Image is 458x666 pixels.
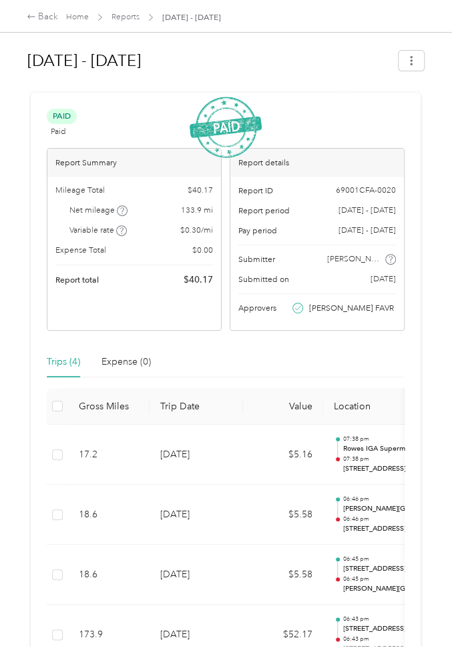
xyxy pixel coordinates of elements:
img: PaidStamp [190,97,262,158]
td: 173.9 [68,605,150,665]
span: Report ID [238,185,273,197]
span: $ 0.00 [192,245,213,257]
td: $5.58 [243,485,323,545]
a: Reports [111,12,140,22]
span: Submitted on [238,273,289,285]
td: 18.6 [68,545,150,605]
span: [DATE] - [DATE] [338,225,396,237]
span: $ 0.30 / mi [180,225,213,237]
span: $ 40.17 [184,273,213,287]
span: Report period [238,205,290,217]
span: Net mileage [69,205,128,217]
span: Paid [51,126,66,138]
div: Report Summary [47,149,221,177]
span: Approvers [238,302,276,314]
span: [DATE] - [DATE] [162,11,221,23]
th: Trip Date [150,388,243,425]
span: Variable rate [69,225,127,237]
iframe: Everlance-gr Chat Button Frame [383,591,458,666]
td: $52.17 [243,605,323,665]
td: 17.2 [68,425,150,485]
span: Paid [47,109,77,124]
div: Trips (4) [47,355,80,369]
span: $ 40.17 [188,185,213,197]
span: Pay period [238,225,277,237]
span: Submitter [238,253,275,265]
td: $5.16 [243,425,323,485]
a: Home [66,12,89,22]
span: [PERSON_NAME] FAVR [309,302,394,314]
span: Expense Total [55,245,106,257]
span: Report total [55,274,99,286]
td: [DATE] [150,545,243,605]
span: [DATE] [371,273,396,285]
td: 18.6 [68,485,150,545]
span: [DATE] - [DATE] [338,205,396,217]
th: Gross Miles [68,388,150,425]
td: [DATE] [150,605,243,665]
span: 133.9 mi [181,205,213,217]
th: Value [243,388,323,425]
span: [PERSON_NAME] [327,253,383,265]
td: $5.58 [243,545,323,605]
div: Back [27,10,58,24]
h1: Jul 1 - 15, 2025 [27,45,391,77]
div: Report details [230,149,404,177]
span: 69001CFA-0020 [336,185,396,197]
div: Expense (0) [101,355,151,369]
span: Mileage Total [55,185,105,197]
td: [DATE] [150,425,243,485]
td: [DATE] [150,485,243,545]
